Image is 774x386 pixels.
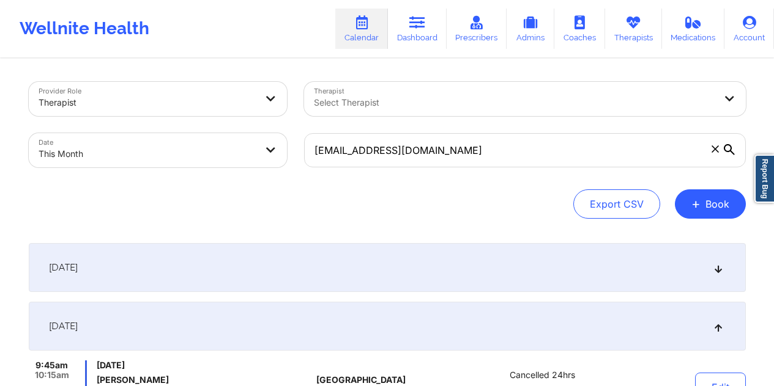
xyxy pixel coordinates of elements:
div: This Month [39,140,256,167]
span: [DATE] [49,320,78,332]
button: Export CSV [573,189,660,219]
a: Prescribers [447,9,507,49]
span: 10:15am [35,370,69,380]
button: +Book [675,189,746,219]
a: Account [724,9,774,49]
h6: [PERSON_NAME] [97,375,311,385]
a: Calendar [335,9,388,49]
a: Medications [662,9,725,49]
a: Therapists [605,9,662,49]
span: Cancelled 24hrs [510,370,575,380]
a: Admins [507,9,554,49]
div: Therapist [39,89,256,116]
a: Report Bug [754,155,774,203]
span: [DATE] [97,360,311,370]
a: Dashboard [388,9,447,49]
span: 9:45am [35,360,68,370]
input: Search by patient email [304,133,746,167]
span: [GEOGRAPHIC_DATA] [316,375,406,385]
span: [DATE] [49,261,78,274]
a: Coaches [554,9,605,49]
span: + [691,200,701,207]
